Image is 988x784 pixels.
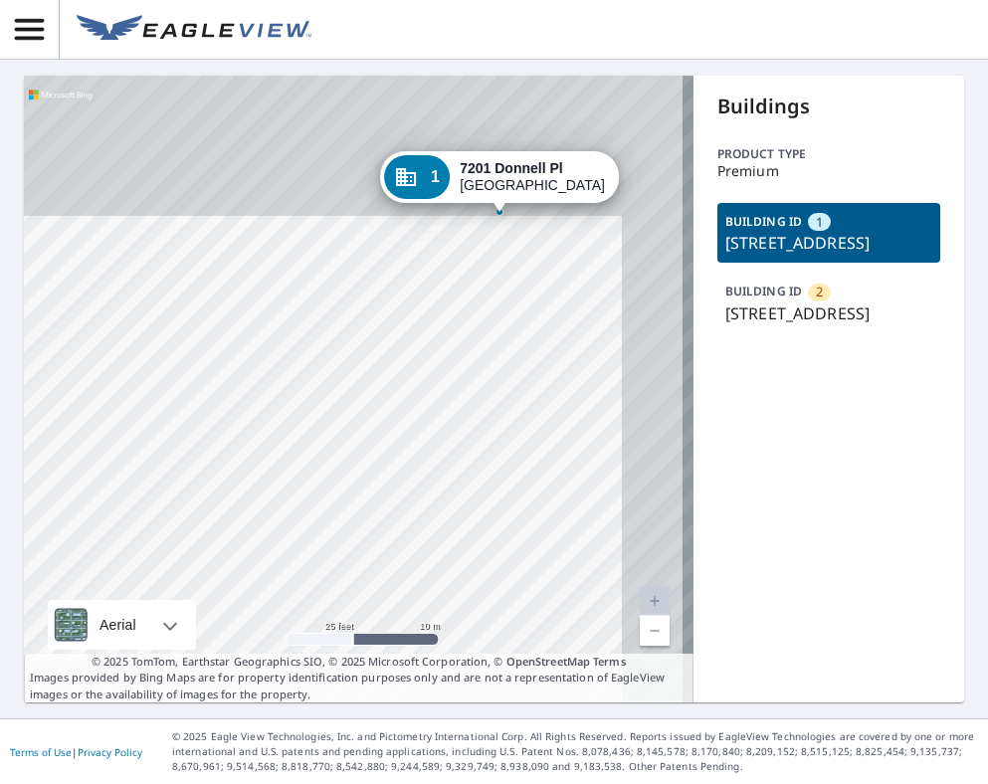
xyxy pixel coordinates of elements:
[640,616,670,646] a: Current Level 20, Zoom Out
[725,283,802,299] p: BUILDING ID
[94,600,142,650] div: Aerial
[10,746,142,758] p: |
[78,745,142,759] a: Privacy Policy
[725,231,932,255] p: [STREET_ADDRESS]
[717,163,940,179] p: Premium
[10,745,72,759] a: Terms of Use
[172,729,978,774] p: © 2025 Eagle View Technologies, Inc. and Pictometry International Corp. All Rights Reserved. Repo...
[92,654,626,671] span: © 2025 TomTom, Earthstar Geographics SIO, © 2025 Microsoft Corporation, ©
[48,600,196,650] div: Aerial
[24,654,693,703] p: Images provided by Bing Maps are for property identification purposes only and are not a represen...
[725,213,802,230] p: BUILDING ID
[506,654,590,669] a: OpenStreetMap
[640,586,670,616] a: Current Level 20, Zoom In Disabled
[816,213,823,232] span: 1
[77,15,311,45] img: EV Logo
[460,160,562,176] strong: 7201 Donnell Pl
[593,654,626,669] a: Terms
[380,151,619,213] div: Dropped pin, building 1, Commercial property, 7201 Donnell Pl District Heights, MD 20747
[431,169,440,184] span: 1
[460,160,605,194] div: [GEOGRAPHIC_DATA]
[816,283,823,301] span: 2
[717,92,940,121] p: Buildings
[725,301,932,325] p: [STREET_ADDRESS]
[717,145,940,163] p: Product type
